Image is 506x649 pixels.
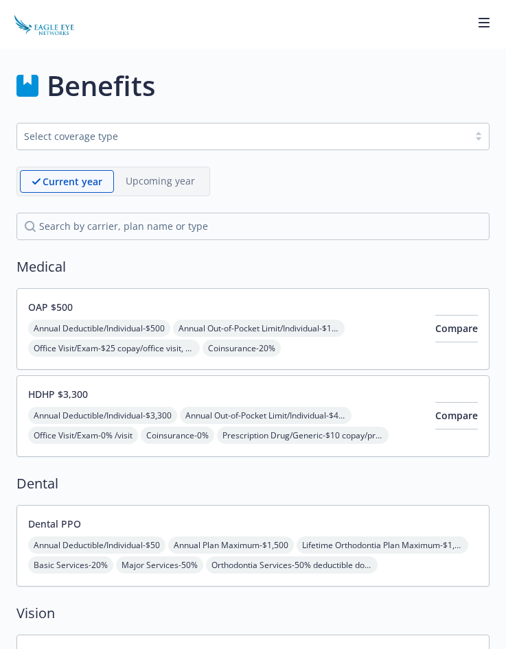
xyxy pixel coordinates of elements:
[16,257,490,277] h2: Medical
[116,556,203,574] span: Major Services - 50%
[28,387,88,401] button: HDHP $3,300
[28,556,113,574] span: Basic Services - 20%
[435,322,478,335] span: Compare
[435,315,478,342] button: Compare
[203,340,281,357] span: Coinsurance - 20%
[173,320,345,337] span: Annual Out-of-Pocket Limit/Individual - $1,500
[24,129,461,143] div: Select coverage type
[141,427,214,444] span: Coinsurance - 0%
[28,340,200,357] span: Office Visit/Exam - $25 copay/office visit, 0%/mdlive visit, deductible does not apply
[28,517,81,531] button: Dental PPO
[28,536,165,554] span: Annual Deductible/Individual - $50
[217,427,389,444] span: Prescription Drug/Generic - $10 copay/prescription (retail 30 days)
[28,320,170,337] span: Annual Deductible/Individual - $500
[43,174,102,189] p: Current year
[28,300,73,314] button: OAP $500
[206,556,378,574] span: Orthodontia Services - 50% deductible does not apply
[47,65,155,106] h1: Benefits
[168,536,294,554] span: Annual Plan Maximum - $1,500
[435,402,478,429] button: Compare
[16,213,490,240] input: search by carrier, plan name or type
[297,536,468,554] span: Lifetime Orthodontia Plan Maximum - $1,000
[28,427,138,444] span: Office Visit/Exam - 0% /visit
[28,407,177,424] span: Annual Deductible/Individual - $3,300
[114,170,207,193] span: Upcoming year
[16,603,490,624] h2: Vision
[126,174,195,188] p: Upcoming year
[180,407,352,424] span: Annual Out-of-Pocket Limit/Individual - $4,000
[435,409,478,422] span: Compare
[16,473,490,494] h2: Dental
